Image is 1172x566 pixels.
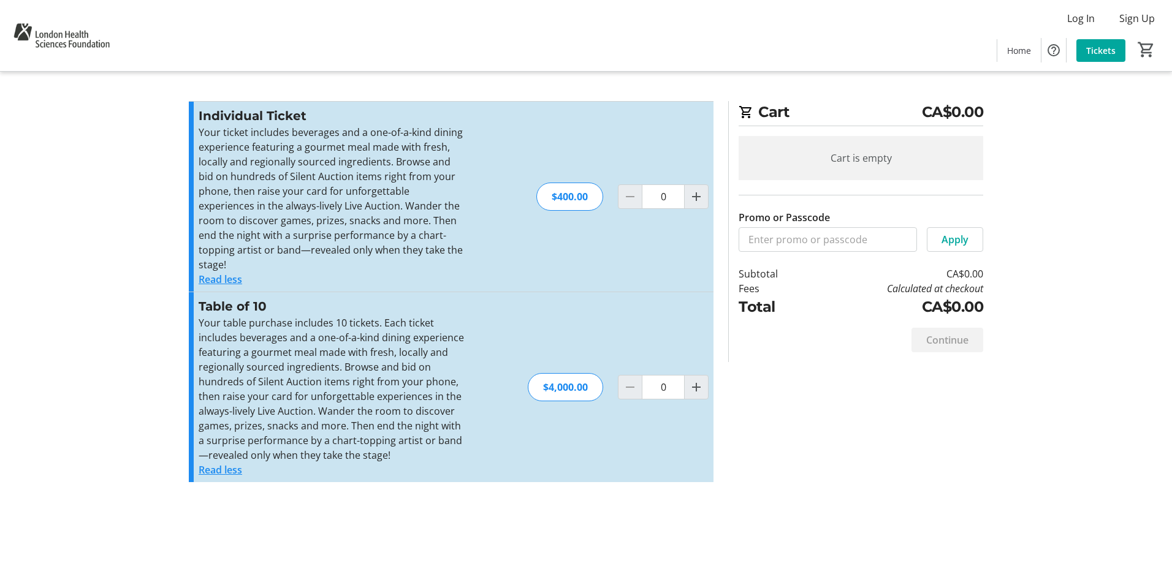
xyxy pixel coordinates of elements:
button: Cart [1135,39,1157,61]
button: Sign Up [1109,9,1165,28]
input: Enter promo or passcode [739,227,917,252]
h2: Cart [739,101,983,126]
button: Increment by one [685,375,708,399]
td: Calculated at checkout [810,281,983,296]
span: Log In [1067,11,1095,26]
span: Apply [942,232,968,247]
button: Help [1041,38,1066,62]
p: Your table purchase includes 10 tickets. Each ticket includes beverages and a one-of-a-kind dinin... [199,315,466,462]
span: Tickets [1086,44,1116,57]
h3: Individual Ticket [199,107,466,125]
span: Home [1007,44,1031,57]
img: London Health Sciences Foundation's Logo [7,5,116,66]
button: Read less [199,272,242,287]
button: Increment by one [685,185,708,208]
button: Read less [199,462,242,477]
td: Subtotal [739,266,810,281]
div: Cart is empty [739,136,983,180]
input: Table of 10 Quantity [642,375,685,399]
a: Home [997,39,1041,62]
button: Apply [927,227,983,252]
td: CA$0.00 [810,296,983,318]
td: Fees [739,281,810,296]
input: Individual Ticket Quantity [642,184,685,209]
p: Your ticket includes beverages and a one-of-a-kind dining experience featuring a gourmet meal mad... [199,125,466,272]
h3: Table of 10 [199,297,466,315]
label: Promo or Passcode [739,210,830,225]
button: Log In [1057,9,1105,28]
td: CA$0.00 [810,266,983,281]
span: CA$0.00 [922,101,984,123]
a: Tickets [1076,39,1125,62]
span: Sign Up [1119,11,1155,26]
div: $400.00 [536,183,603,211]
div: $4,000.00 [528,373,603,401]
td: Total [739,296,810,318]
